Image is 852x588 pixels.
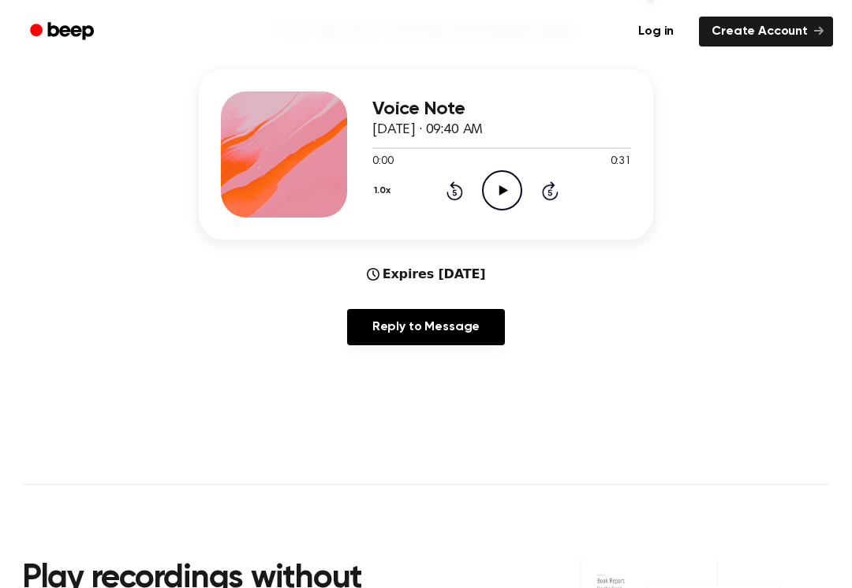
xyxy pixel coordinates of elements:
[372,154,393,170] span: 0:00
[372,177,396,204] button: 1.0x
[19,17,108,47] a: Beep
[372,123,483,137] span: [DATE] · 09:40 AM
[367,265,486,284] div: Expires [DATE]
[347,309,505,345] a: Reply to Message
[372,99,631,120] h3: Voice Note
[622,13,689,50] a: Log in
[699,17,833,47] a: Create Account
[611,154,631,170] span: 0:31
